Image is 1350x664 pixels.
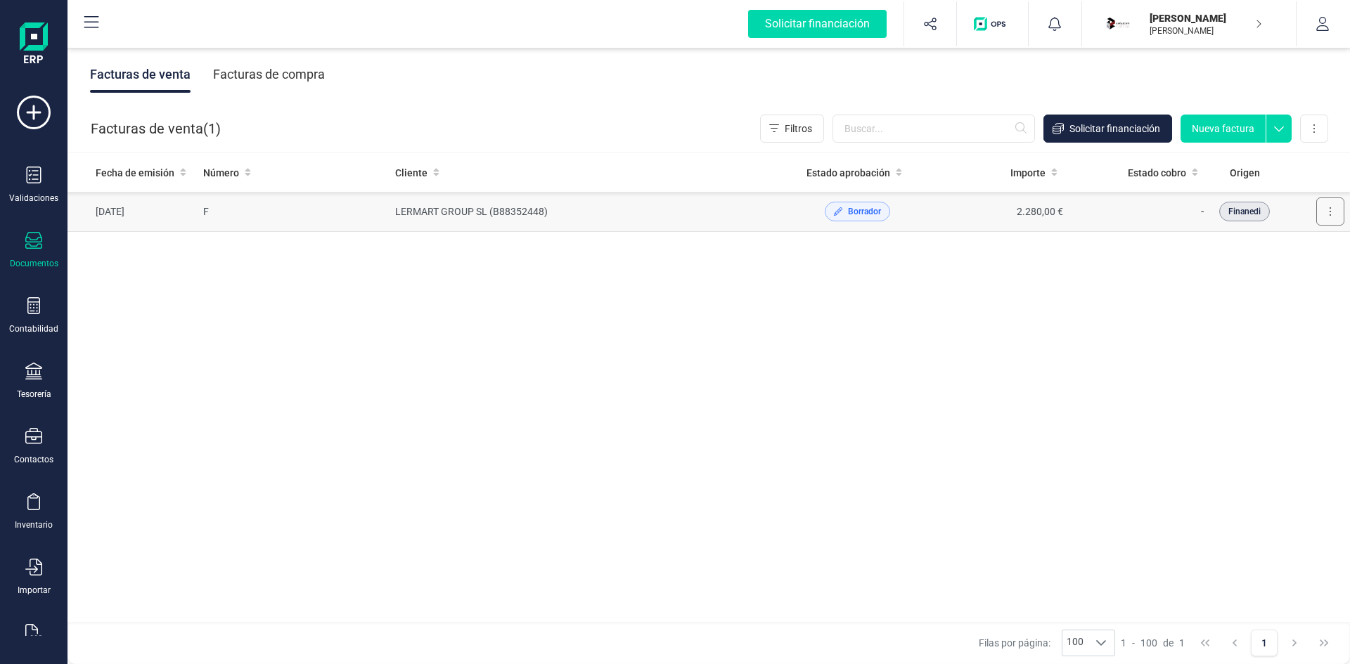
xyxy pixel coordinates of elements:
p: [PERSON_NAME] [1150,11,1262,25]
button: Previous Page [1221,630,1248,656]
div: Contactos [14,454,53,465]
img: Logo Finanedi [20,22,48,67]
span: Origen [1230,166,1260,180]
div: Validaciones [9,193,58,204]
button: Filtros [760,115,824,143]
td: F [198,192,390,232]
button: Solicitar financiación [1043,115,1172,143]
span: Estado aprobación [806,166,890,180]
span: Número [203,166,239,180]
span: 100 [1140,636,1157,650]
p: [PERSON_NAME] [1150,25,1262,37]
div: Importar [18,585,51,596]
div: Facturas de venta ( ) [91,115,221,143]
img: Logo de OPS [974,17,1011,31]
td: 2.280,00 € [927,192,1069,232]
span: 1 [208,119,216,138]
div: Inventario [15,519,53,530]
button: First Page [1192,630,1219,656]
button: Nueva factura [1181,115,1266,143]
input: Buscar... [832,115,1035,143]
span: Importe [1010,166,1046,180]
span: Fecha de emisión [96,166,174,180]
span: 100 [1062,630,1088,656]
button: Page 1 [1251,630,1278,656]
p: - [1074,203,1204,220]
td: LERMART GROUP SL (B88352448) [390,192,786,232]
span: de [1163,636,1174,650]
div: Tesorería [17,389,51,400]
span: Borrador [848,205,881,218]
img: IS [1105,8,1136,39]
div: Contabilidad [9,323,58,334]
div: Facturas de compra [213,56,325,93]
div: Documentos [10,258,58,269]
button: Last Page [1311,630,1337,656]
div: - [1121,636,1185,650]
div: Filas por página: [979,630,1115,656]
span: Finanedi [1228,205,1261,218]
td: [DATE] [67,192,198,232]
button: Solicitar financiación [731,1,904,46]
button: Logo de OPS [965,1,1020,46]
span: Filtros [785,122,812,136]
div: Solicitar financiación [748,10,887,38]
button: Next Page [1281,630,1308,656]
span: Solicitar financiación [1069,122,1160,136]
span: Estado cobro [1128,166,1186,180]
div: Facturas de venta [90,56,191,93]
span: 1 [1179,636,1185,650]
span: 1 [1121,636,1126,650]
button: IS[PERSON_NAME][PERSON_NAME] [1099,1,1279,46]
span: Cliente [395,166,427,180]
